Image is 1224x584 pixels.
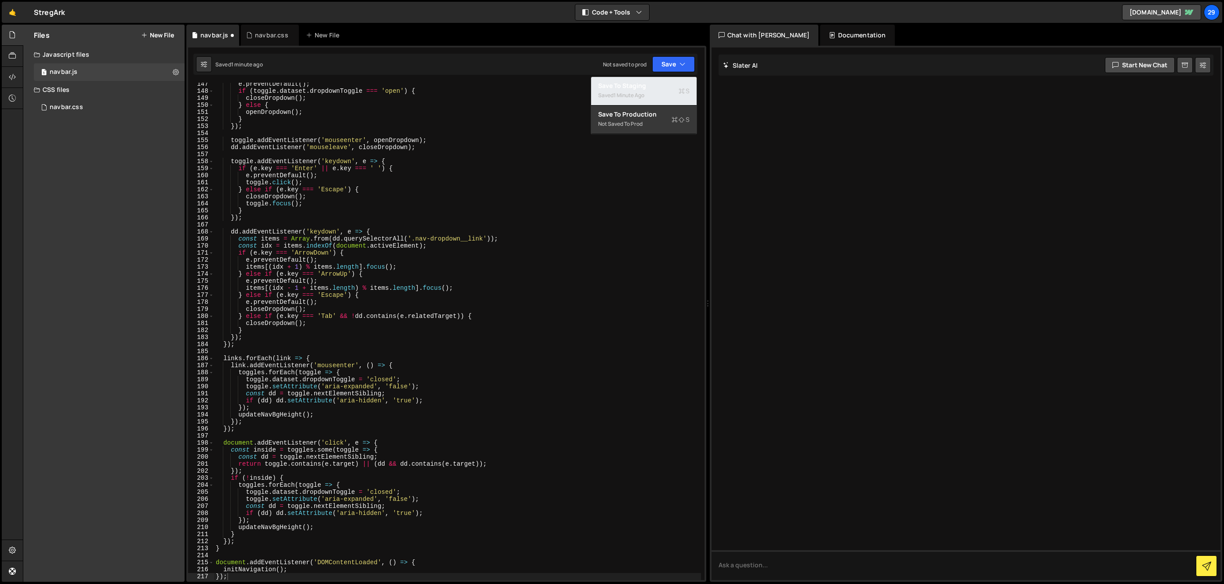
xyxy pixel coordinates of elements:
[41,69,47,77] span: 1
[1204,4,1220,20] a: 29
[188,151,214,158] div: 157
[188,559,214,566] div: 215
[188,517,214,524] div: 209
[188,467,214,474] div: 202
[598,90,690,101] div: Saved
[188,503,214,510] div: 207
[50,68,77,76] div: navbar.js
[188,355,214,362] div: 186
[188,214,214,221] div: 166
[34,7,65,18] div: StregArk
[188,80,214,88] div: 147
[188,418,214,425] div: 195
[188,277,214,285] div: 175
[188,552,214,559] div: 214
[188,439,214,446] div: 198
[188,88,214,95] div: 148
[188,256,214,263] div: 172
[188,573,214,580] div: 217
[188,538,214,545] div: 212
[591,106,697,134] button: Save to ProductionS Not saved to prod
[188,362,214,369] div: 187
[679,87,690,95] span: S
[188,425,214,432] div: 196
[188,327,214,334] div: 182
[188,313,214,320] div: 180
[188,348,214,355] div: 185
[188,95,214,102] div: 149
[188,249,214,256] div: 171
[188,179,214,186] div: 161
[188,376,214,383] div: 189
[188,165,214,172] div: 159
[614,91,644,99] div: 1 minute ago
[141,32,174,39] button: New File
[188,116,214,123] div: 152
[188,404,214,411] div: 193
[188,235,214,242] div: 169
[188,446,214,453] div: 199
[34,63,185,81] div: 16690/45597.js
[188,453,214,460] div: 200
[598,119,690,129] div: Not saved to prod
[188,102,214,109] div: 150
[188,397,214,404] div: 192
[672,115,690,124] span: S
[598,110,690,119] div: Save to Production
[34,30,50,40] h2: Files
[188,489,214,496] div: 205
[188,123,214,130] div: 153
[188,432,214,439] div: 197
[188,109,214,116] div: 151
[188,292,214,299] div: 177
[188,228,214,235] div: 168
[188,496,214,503] div: 206
[188,334,214,341] div: 183
[188,285,214,292] div: 176
[188,460,214,467] div: 201
[231,61,263,68] div: 1 minute ago
[188,242,214,249] div: 170
[188,369,214,376] div: 188
[188,130,214,137] div: 154
[188,270,214,277] div: 174
[188,411,214,418] div: 194
[188,144,214,151] div: 156
[188,299,214,306] div: 178
[50,103,83,111] div: navbar.css
[188,482,214,489] div: 204
[188,186,214,193] div: 162
[23,81,185,99] div: CSS files
[188,193,214,200] div: 163
[575,4,649,20] button: Code + Tools
[200,31,228,40] div: navbar.js
[188,566,214,573] div: 216
[188,383,214,390] div: 190
[188,221,214,228] div: 167
[188,137,214,144] div: 155
[23,46,185,63] div: Javascript files
[188,474,214,482] div: 203
[215,61,263,68] div: Saved
[652,56,695,72] button: Save
[820,25,894,46] div: Documentation
[591,77,697,106] button: Save to StagingS Saved1 minute ago
[188,390,214,397] div: 191
[306,31,343,40] div: New File
[188,263,214,270] div: 173
[1122,4,1201,20] a: [DOMAIN_NAME]
[188,320,214,327] div: 181
[710,25,819,46] div: Chat with [PERSON_NAME]
[188,545,214,552] div: 213
[1105,57,1175,73] button: Start new chat
[188,200,214,207] div: 164
[188,172,214,179] div: 160
[598,81,690,90] div: Save to Staging
[188,306,214,313] div: 179
[34,99,185,116] div: 16690/45596.css
[603,61,647,68] div: Not saved to prod
[188,524,214,531] div: 210
[723,61,758,69] h2: Slater AI
[2,2,23,23] a: 🤙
